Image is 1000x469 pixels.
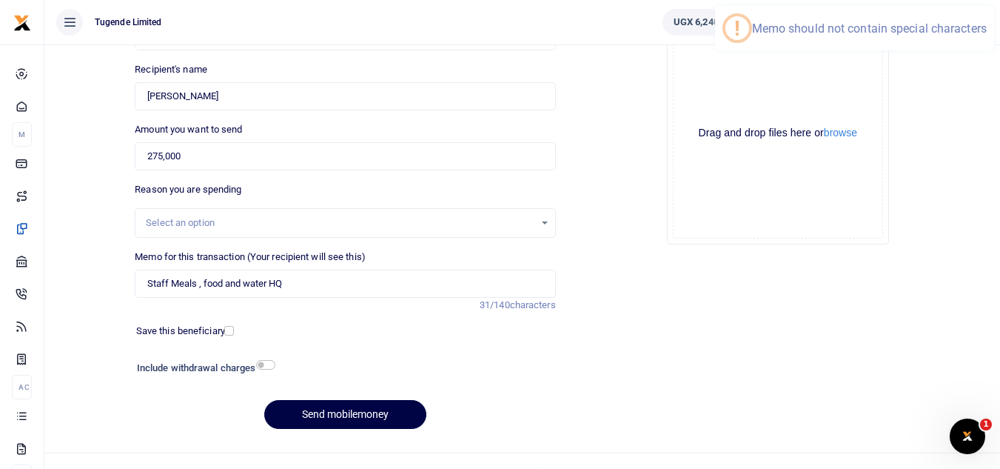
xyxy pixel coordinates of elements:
div: Memo should not contain special characters [752,21,987,36]
span: 31/140 [480,299,510,310]
label: Memo for this transaction (Your recipient will see this) [135,250,366,265]
label: Save this beneficiary [136,324,225,339]
li: Wallet ballance [657,9,754,36]
img: logo-small [13,14,31,32]
span: 1 [980,419,992,430]
a: UGX 6,240,647 [662,9,748,36]
button: browse [824,127,857,138]
span: UGX 6,240,647 [674,15,736,30]
div: File Uploader [667,22,889,245]
h6: Include withdrawal charges [137,362,269,374]
input: Loading name... [135,82,555,110]
a: logo-small logo-large logo-large [13,16,31,27]
div: ! [734,16,740,40]
span: Tugende Limited [89,16,168,29]
label: Reason you are spending [135,182,241,197]
input: Enter extra information [135,270,555,298]
button: Send mobilemoney [264,400,426,429]
div: Drag and drop files here or [674,126,882,140]
label: Amount you want to send [135,122,242,137]
label: Recipient's name [135,62,207,77]
input: UGX [135,142,555,170]
li: Ac [12,375,32,399]
iframe: Intercom live chat [950,419,985,454]
span: characters [510,299,556,310]
li: M [12,122,32,147]
div: Select an option [146,216,534,230]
